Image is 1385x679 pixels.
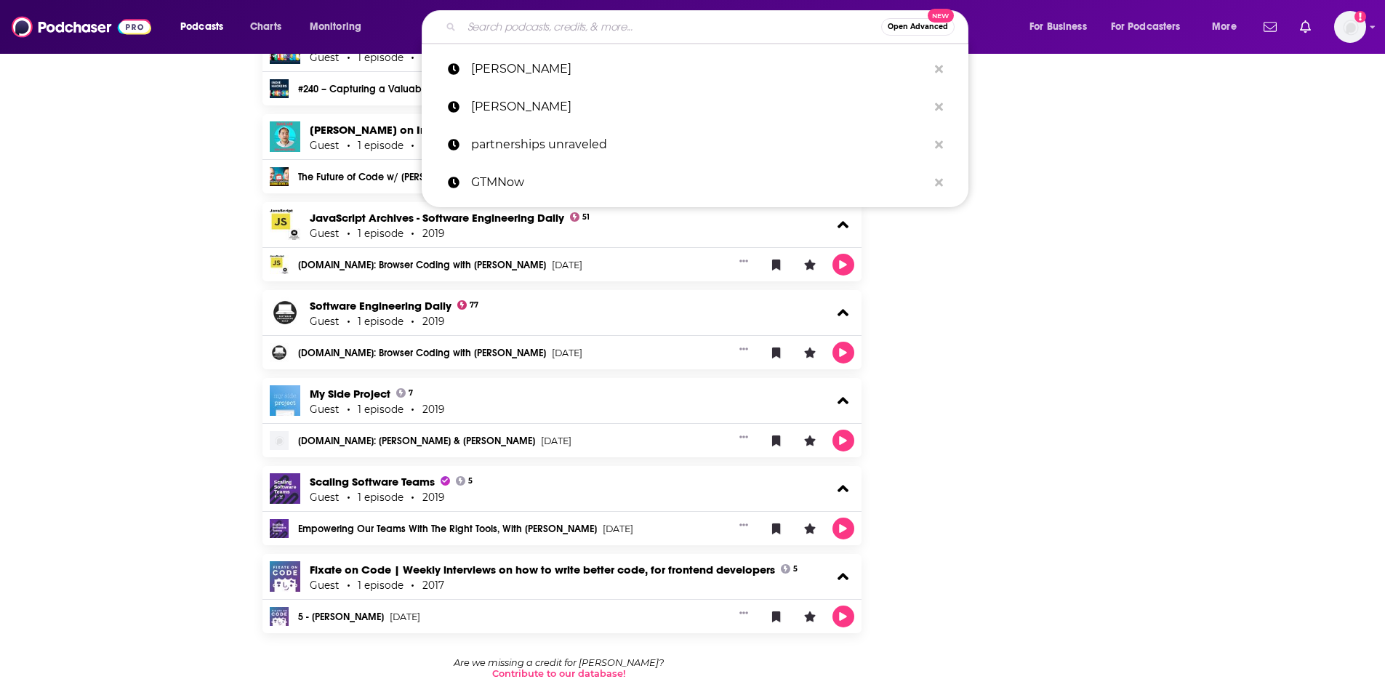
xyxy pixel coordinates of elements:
[270,79,289,98] img: #240 – Capturing a Valuable Market from the Bottom Up with Amjad Masad of Replit
[603,524,633,534] span: [DATE]
[270,297,300,328] img: Software Engineering Daily
[396,388,414,398] a: 7
[492,668,626,679] a: Contribute to our database!
[734,518,754,532] button: Show More Button
[250,17,281,37] span: Charts
[422,88,968,126] a: [PERSON_NAME]
[570,212,590,222] a: 51
[270,209,300,240] img: JavaScript Archives - Software Engineering Daily
[390,612,420,622] span: [DATE]
[462,15,881,39] input: Search podcasts, credits, & more...
[1029,17,1087,37] span: For Business
[734,342,754,356] button: Show More Button
[298,84,686,95] a: #240 – Capturing a Valuable Market from the Bottom Up with [PERSON_NAME] of Replit
[888,23,948,31] span: Open Advanced
[734,430,754,444] button: Show More Button
[270,385,300,416] img: My Side Project
[799,430,821,451] button: Leave a Rating
[310,403,444,415] div: Guest 1 episode 2019
[1334,11,1366,43] img: User Profile
[734,606,754,620] button: Show More Button
[270,473,300,504] img: Scaling Software Teams
[766,342,787,363] button: Bookmark Episode
[435,10,982,44] div: Search podcasts, credits, & more...
[298,436,535,446] a: [DOMAIN_NAME]: [PERSON_NAME] & [PERSON_NAME]
[468,478,473,484] span: 5
[298,348,546,358] a: [DOMAIN_NAME]: Browser Coding with [PERSON_NAME]
[310,17,361,37] span: Monitoring
[310,299,451,313] a: Software Engineering Daily
[310,475,450,489] a: Scaling Software Teams
[471,164,928,201] p: GTMNow
[799,254,821,276] button: Leave a Rating
[766,254,787,276] button: Bookmark Episode
[422,164,968,201] a: GTMNow
[793,566,798,572] span: 5
[1258,15,1282,39] a: Show notifications dropdown
[409,390,413,396] span: 7
[300,15,380,39] button: open menu
[552,260,582,270] span: [DATE]
[310,563,775,576] a: Fixate on Code | Weekly interviews on how to write better code, for frontend developers
[270,343,289,362] img: Repl.it: Browser Coding with Amjad Masad
[310,123,465,137] a: Dave Lee on Investing
[832,518,854,539] button: Play
[470,302,478,308] span: 77
[270,255,289,274] img: Repl.it: Browser Coding with Amjad Masad
[270,121,300,152] img: Dave Lee on Investing
[552,348,582,358] span: [DATE]
[170,15,242,39] button: open menu
[310,316,444,327] div: Guest 1 episode 2019
[471,126,928,164] p: partnerships unraveled
[270,561,300,592] img: Fixate on Code | Weekly interviews on how to write better code, for frontend developers
[241,15,290,39] a: Charts
[832,254,854,276] button: Play
[310,140,444,151] div: Guest 1 episode 2021
[310,52,446,63] div: Guest 1 episode 2022
[881,18,955,36] button: Open AdvancedNew
[799,606,821,627] button: Leave a Rating
[766,518,787,539] button: Bookmark Episode
[734,254,754,268] button: Show More Button
[766,430,787,451] button: Bookmark Episode
[928,9,954,23] span: New
[1354,11,1366,23] svg: Add a profile image
[1212,17,1237,37] span: More
[180,17,223,37] span: Podcasts
[270,431,289,450] img: Repl.it: Amjad Masad & Haya Odeh
[310,387,390,401] a: My Side Project
[298,524,597,534] a: Empowering Our Teams With The Right Tools, With [PERSON_NAME]
[582,214,590,220] span: 51
[1111,17,1181,37] span: For Podcasters
[456,476,473,486] a: 5
[298,612,384,622] a: 5 - [PERSON_NAME]
[310,211,564,225] a: JavaScript Archives - Software Engineering Daily
[310,491,444,503] div: Guest 1 episode 2019
[457,300,479,310] a: 77
[1334,11,1366,43] span: Logged in as inkhouseNYC
[832,606,854,627] button: Play
[310,228,444,239] div: Guest 1 episode 2019
[270,519,289,538] img: Empowering Our Teams With The Right Tools, With Amjad Masad
[454,657,664,668] p: Are we missing a credit for [PERSON_NAME]?
[422,50,968,88] a: [PERSON_NAME]
[766,606,787,627] button: Bookmark Episode
[422,126,968,164] a: partnerships unraveled
[1294,15,1317,39] a: Show notifications dropdown
[832,430,854,451] button: Play
[471,88,928,126] p: ivan zhao
[298,172,626,182] a: The Future of Code w/ [PERSON_NAME] CEO of [DOMAIN_NAME] (Ep. 272)
[270,167,289,186] img: The Future of Code w/ Amjad Masad CEO of Repl.it (Ep. 272)
[310,579,444,591] div: Guest 1 episode 2017
[12,13,151,41] img: Podchaser - Follow, Share and Rate Podcasts
[1202,15,1255,39] button: open menu
[1101,15,1202,39] button: open menu
[1019,15,1105,39] button: open menu
[541,436,571,446] span: [DATE]
[799,342,821,363] button: Leave a Rating
[1334,11,1366,43] button: Show profile menu
[781,564,798,574] a: 5
[832,342,854,363] button: Play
